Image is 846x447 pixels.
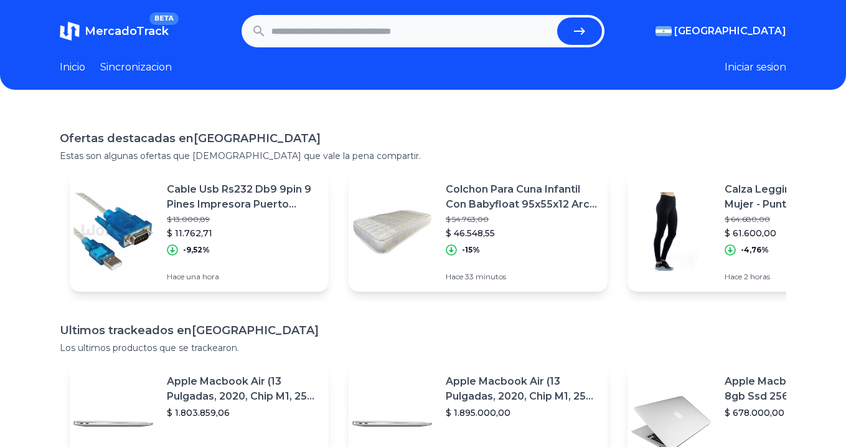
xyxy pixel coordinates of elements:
[446,272,598,282] p: Hace 33 minutos
[656,26,672,36] img: Argentina
[70,188,157,276] img: Featured image
[167,374,319,404] p: Apple Macbook Air (13 Pulgadas, 2020, Chip M1, 256 Gb De Ssd, 8 Gb De Ram) - Plata
[674,24,786,39] span: [GEOGRAPHIC_DATA]
[446,374,598,404] p: Apple Macbook Air (13 Pulgadas, 2020, Chip M1, 256 Gb De Ssd, 8 Gb De Ram) - Plata
[183,245,210,255] p: -9,52%
[167,227,319,239] p: $ 11.762,71
[741,245,769,255] p: -4,76%
[60,130,786,147] h1: Ofertas destacadas en [GEOGRAPHIC_DATA]
[60,60,85,75] a: Inicio
[167,182,319,212] p: Cable Usb Rs232 Db9 9pin 9 Pines Impresora Puerto Serial
[656,24,786,39] button: [GEOGRAPHIC_DATA]
[462,245,480,255] p: -15%
[446,227,598,239] p: $ 46.548,55
[167,272,319,282] p: Hace una hora
[725,60,786,75] button: Iniciar sesion
[167,214,319,224] p: $ 13.000,89
[60,21,169,41] a: MercadoTrackBETA
[446,406,598,419] p: $ 1.895.000,00
[349,188,436,276] img: Featured image
[446,214,598,224] p: $ 54.763,00
[627,188,715,276] img: Featured image
[85,24,169,38] span: MercadoTrack
[60,342,786,354] p: Los ultimos productos que se trackearon.
[167,406,319,419] p: $ 1.803.859,06
[60,322,786,339] h1: Ultimos trackeados en [GEOGRAPHIC_DATA]
[60,150,786,162] p: Estas son algunas ofertas que [DEMOGRAPHIC_DATA] que vale la pena compartir.
[70,172,329,292] a: Featured imageCable Usb Rs232 Db9 9pin 9 Pines Impresora Puerto Serial$ 13.000,89$ 11.762,71-9,52...
[149,12,179,25] span: BETA
[349,172,608,292] a: Featured imageColchon Para Cuna Infantil Con Babyfloat 95x55x12 Arco Iris$ 54.763,00$ 46.548,55-1...
[100,60,172,75] a: Sincronizacion
[446,182,598,212] p: Colchon Para Cuna Infantil Con Babyfloat 95x55x12 Arco Iris
[60,21,80,41] img: MercadoTrack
